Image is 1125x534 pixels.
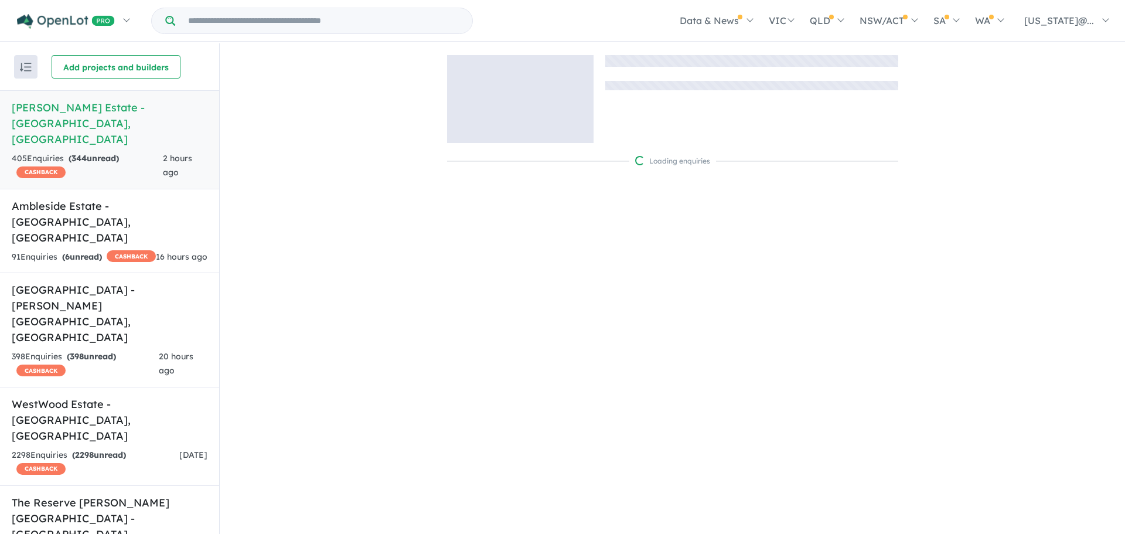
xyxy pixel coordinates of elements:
[156,251,207,262] span: 16 hours ago
[20,63,32,72] img: sort.svg
[71,153,87,164] span: 344
[62,251,102,262] strong: ( unread)
[12,152,163,180] div: 405 Enquir ies
[52,55,180,79] button: Add projects and builders
[12,448,179,477] div: 2298 Enquir ies
[179,450,207,460] span: [DATE]
[12,282,207,345] h5: [GEOGRAPHIC_DATA] - [PERSON_NAME][GEOGRAPHIC_DATA] , [GEOGRAPHIC_DATA]
[69,153,119,164] strong: ( unread)
[16,166,66,178] span: CASHBACK
[1024,15,1094,26] span: [US_STATE]@...
[70,351,84,362] span: 398
[16,365,66,376] span: CASHBACK
[163,153,192,178] span: 2 hours ago
[72,450,126,460] strong: ( unread)
[178,8,470,33] input: Try estate name, suburb, builder or developer
[12,250,156,264] div: 91 Enquir ies
[159,351,193,376] span: 20 hours ago
[107,250,156,262] span: CASHBACK
[17,14,115,29] img: Openlot PRO Logo White
[65,251,70,262] span: 6
[12,100,207,147] h5: [PERSON_NAME] Estate - [GEOGRAPHIC_DATA] , [GEOGRAPHIC_DATA]
[75,450,94,460] span: 2298
[67,351,116,362] strong: ( unread)
[16,463,66,475] span: CASHBACK
[12,350,159,378] div: 398 Enquir ies
[635,155,710,167] div: Loading enquiries
[12,198,207,246] h5: Ambleside Estate - [GEOGRAPHIC_DATA] , [GEOGRAPHIC_DATA]
[12,396,207,444] h5: WestWood Estate - [GEOGRAPHIC_DATA] , [GEOGRAPHIC_DATA]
